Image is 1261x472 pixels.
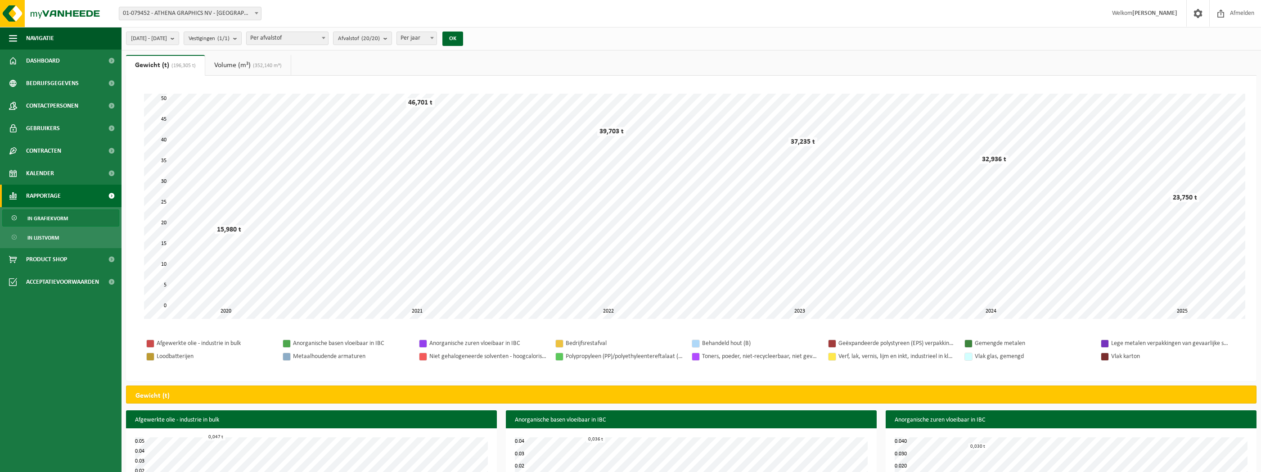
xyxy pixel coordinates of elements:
div: Niet gehalogeneerde solventen - hoogcalorisch in IBC [429,351,546,362]
a: In grafiekvorm [2,209,119,227]
span: 01-079452 - ATHENA GRAPHICS NV - ROESELARE [119,7,261,20]
span: [DATE] - [DATE] [131,32,167,45]
span: Per afvalstof [246,32,329,45]
div: 32,936 t [980,155,1009,164]
strong: [PERSON_NAME] [1132,10,1177,17]
div: 0,047 t [206,434,225,440]
div: Verf, lak, vernis, lijm en inkt, industrieel in kleinverpakking [838,351,955,362]
div: Metaalhoudende armaturen [293,351,410,362]
div: Lege metalen verpakkingen van gevaarlijke stoffen [1111,338,1228,349]
div: Behandeld hout (B) [702,338,819,349]
div: Loodbatterijen [157,351,274,362]
div: Polypropyleen (PP)/polyethyleentereftalaat (PET) spanbanden [566,351,683,362]
span: Afvalstof [338,32,380,45]
div: 0,030 t [968,443,987,450]
span: (196,305 t) [169,63,196,68]
span: Product Shop [26,248,67,271]
span: Vestigingen [189,32,230,45]
span: In lijstvorm [27,229,59,246]
div: Gemengde metalen [975,338,1092,349]
span: Contactpersonen [26,95,78,117]
div: 23,750 t [1171,193,1199,202]
span: Kalender [26,162,54,185]
span: Bedrijfsgegevens [26,72,79,95]
span: Per afvalstof [247,32,328,45]
span: In grafiekvorm [27,210,68,227]
button: Afvalstof(20/20) [333,32,392,45]
button: [DATE] - [DATE] [126,32,179,45]
div: Anorganische basen vloeibaar in IBC [293,338,410,349]
iframe: chat widget [5,452,150,472]
a: Volume (m³) [205,55,291,76]
h3: Anorganische basen vloeibaar in IBC [506,410,877,430]
div: Afgewerkte olie - industrie in bulk [157,338,274,349]
div: Vlak glas, gemengd [975,351,1092,362]
span: Rapportage [26,185,61,207]
span: Gebruikers [26,117,60,140]
div: 15,980 t [215,225,243,234]
a: In lijstvorm [2,229,119,246]
h2: Gewicht (t) [126,386,179,406]
count: (20/20) [361,36,380,41]
a: Gewicht (t) [126,55,205,76]
div: Toners, poeder, niet-recycleerbaar, niet gevaarlijk [702,351,819,362]
span: Navigatie [26,27,54,50]
div: 46,701 t [406,98,435,107]
h3: Afgewerkte olie - industrie in bulk [126,410,497,430]
span: Dashboard [26,50,60,72]
div: Anorganische zuren vloeibaar in IBC [429,338,546,349]
span: Contracten [26,140,61,162]
span: (352,140 m³) [251,63,282,68]
div: 0,036 t [586,436,605,443]
div: 39,703 t [597,127,626,136]
div: Geëxpandeerde polystyreen (EPS) verpakking (< 1 m² per stuk), recycleerbaar [838,338,955,349]
div: 37,235 t [788,137,817,146]
button: Vestigingen(1/1) [184,32,242,45]
span: Per jaar [397,32,437,45]
button: OK [442,32,463,46]
h3: Anorganische zuren vloeibaar in IBC [886,410,1256,430]
span: Acceptatievoorwaarden [26,271,99,293]
count: (1/1) [217,36,230,41]
span: Per jaar [396,32,437,45]
div: Vlak karton [1111,351,1228,362]
div: Bedrijfsrestafval [566,338,683,349]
